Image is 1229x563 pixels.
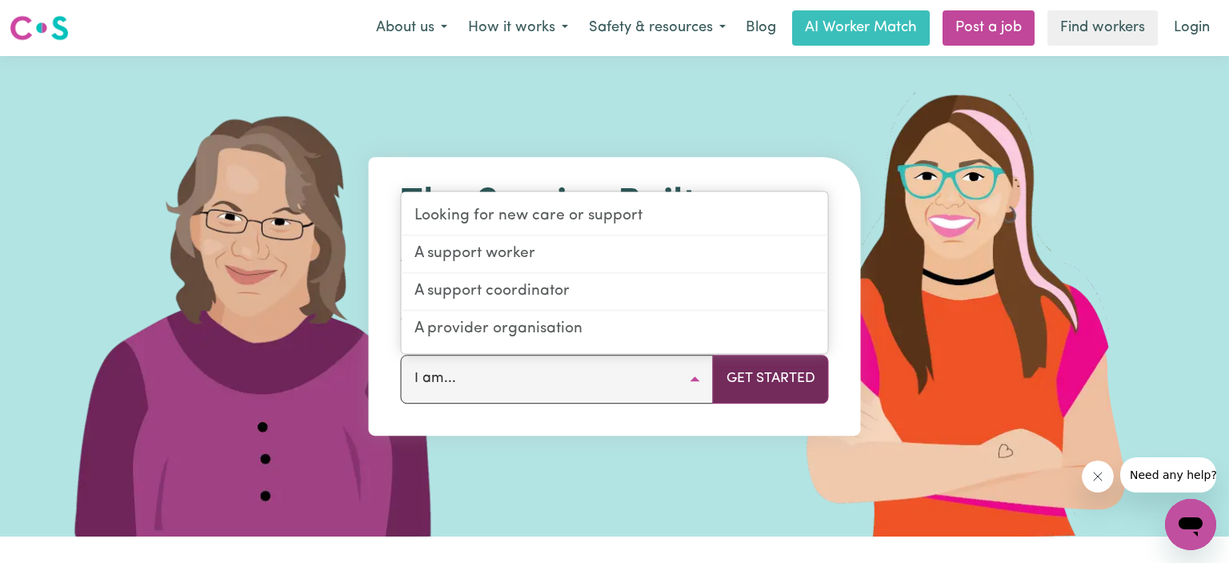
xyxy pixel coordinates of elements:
a: A support coordinator [402,274,828,312]
img: Careseekers logo [10,14,69,42]
a: Careseekers logo [10,10,69,46]
a: A support worker [402,236,828,274]
button: I am... [401,355,714,403]
a: Looking for new care or support [402,199,828,236]
iframe: Button to launch messaging window [1165,499,1216,550]
a: AI Worker Match [792,10,930,46]
span: Need any help? [10,11,97,24]
iframe: Close message [1082,460,1114,493]
button: How it works [458,11,578,45]
a: A provider organisation [402,311,828,347]
iframe: Message from company [1120,457,1216,493]
a: Blog [736,10,786,46]
div: I am... [401,191,829,354]
a: Find workers [1047,10,1158,46]
button: Safety & resources [578,11,736,45]
a: Post a job [943,10,1035,46]
a: Login [1164,10,1219,46]
h1: The Service Built Around You [401,183,829,275]
button: About us [366,11,458,45]
button: Get Started [713,355,829,403]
